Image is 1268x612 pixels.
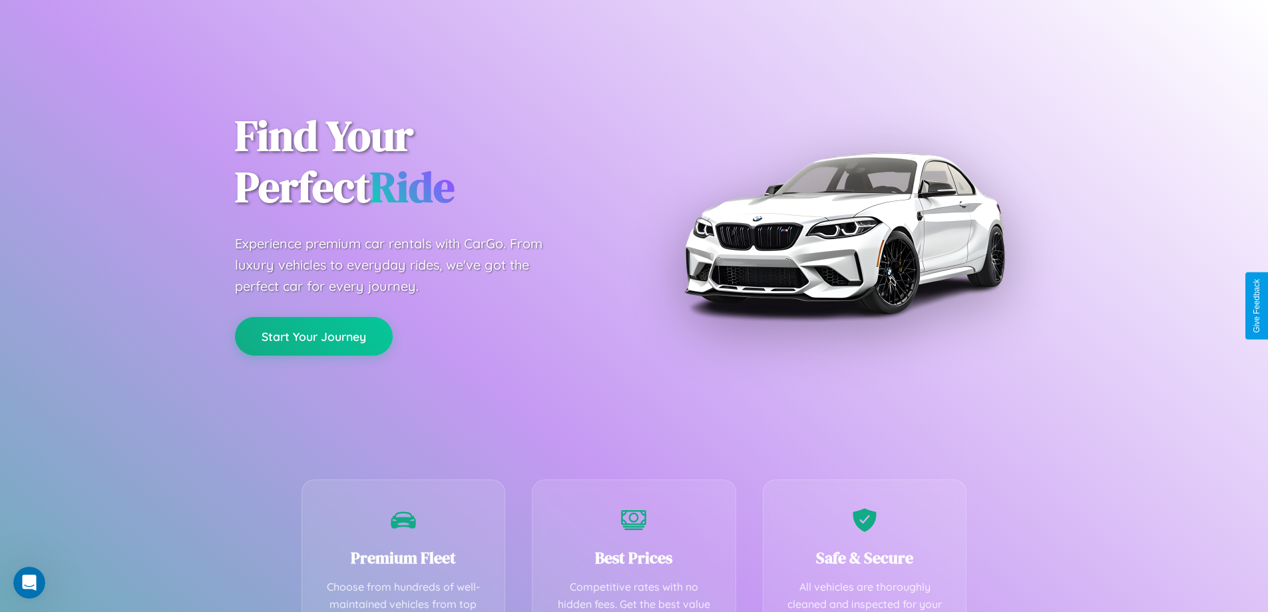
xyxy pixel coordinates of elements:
span: Ride [370,158,455,216]
h1: Find Your Perfect [235,111,614,213]
div: Give Feedback [1252,279,1261,333]
button: Start Your Journey [235,317,393,356]
h3: Best Prices [552,547,716,569]
img: Premium BMW car rental vehicle [678,67,1010,400]
iframe: Intercom live chat [13,567,45,599]
h3: Premium Fleet [322,547,485,569]
h3: Safe & Secure [783,547,947,569]
p: Experience premium car rentals with CarGo. From luxury vehicles to everyday rides, we've got the ... [235,233,568,297]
